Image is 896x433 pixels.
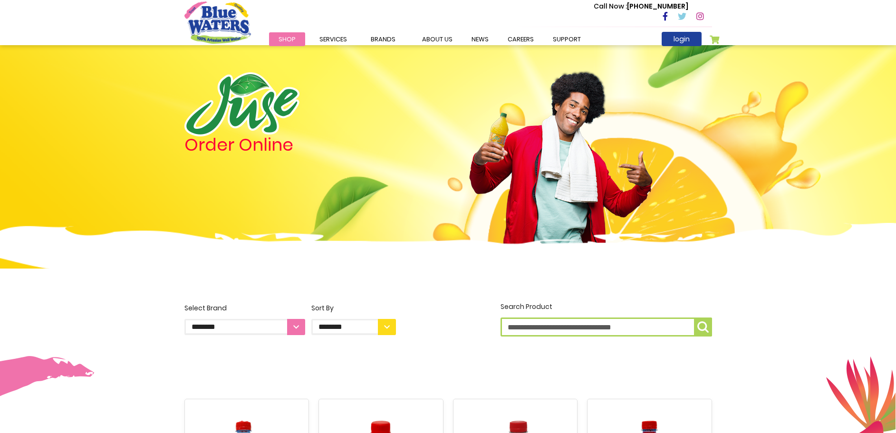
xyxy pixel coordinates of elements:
button: Search Product [694,318,712,337]
a: store logo [184,1,251,43]
img: man.png [468,55,654,258]
select: Sort By [311,319,396,335]
h4: Order Online [184,136,396,154]
div: Sort By [311,303,396,313]
span: Services [319,35,347,44]
img: search-icon.png [697,321,709,333]
p: [PHONE_NUMBER] [594,1,688,11]
a: careers [498,32,543,46]
a: login [662,32,702,46]
select: Select Brand [184,319,305,335]
span: Brands [371,35,395,44]
a: about us [413,32,462,46]
label: Search Product [501,302,712,337]
img: logo [184,72,299,136]
span: Shop [279,35,296,44]
span: Call Now : [594,1,627,11]
input: Search Product [501,318,712,337]
a: support [543,32,590,46]
a: News [462,32,498,46]
label: Select Brand [184,303,305,335]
